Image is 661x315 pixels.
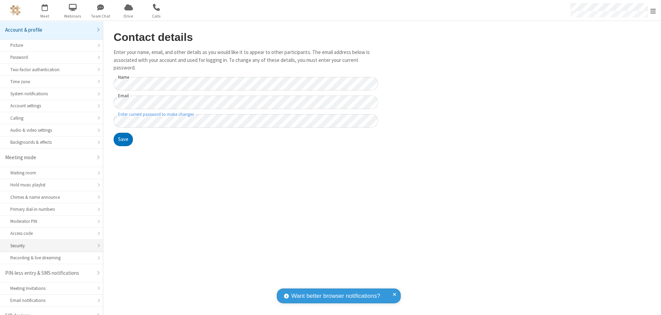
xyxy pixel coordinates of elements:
[10,242,93,249] div: Security
[10,218,93,225] div: Moderator PIN
[10,297,93,304] div: Email notifications
[10,170,93,176] div: Waiting room
[10,254,93,261] div: Recording & live streaming
[10,102,93,109] div: Account settings
[10,5,21,15] img: QA Selenium DO NOT DELETE OR CHANGE
[116,13,141,19] span: Drive
[10,194,93,200] div: Chimes & name announce
[114,31,378,43] h2: Contact details
[10,285,93,292] div: Meeting Invitations
[10,66,93,73] div: Two-factor authentication
[60,13,86,19] span: Webinars
[114,48,378,72] p: Enter your name, email, and other details as you would like it to appear to other participants. T...
[114,96,378,109] input: Email
[10,206,93,213] div: Primary dial-in numbers
[10,182,93,188] div: Hold music playlist
[88,13,114,19] span: Team Chat
[10,42,93,48] div: Picture
[10,139,93,145] div: Backgrounds & effects
[10,127,93,133] div: Audio & video settings
[114,114,378,128] input: Enter current password to make changes
[10,115,93,121] div: Calling
[291,292,380,301] span: Want better browser notifications?
[114,77,378,90] input: Name
[5,154,93,162] div: Meeting mode
[5,26,93,34] div: Account & profile
[114,133,133,146] button: Save
[10,54,93,61] div: Password
[10,78,93,85] div: Time zone
[5,269,93,277] div: PIN-less entry & SMS notifications
[32,13,58,19] span: Meet
[10,230,93,237] div: Access code
[10,90,93,97] div: System notifications
[144,13,169,19] span: Calls
[644,297,656,310] iframe: Chat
